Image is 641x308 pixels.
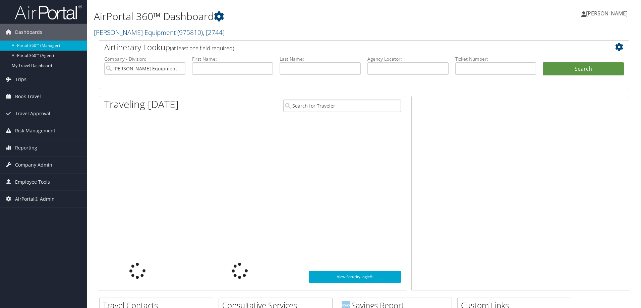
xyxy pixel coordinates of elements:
[104,97,179,111] h1: Traveling [DATE]
[543,62,624,76] button: Search
[15,24,42,41] span: Dashboards
[94,9,454,23] h1: AirPortal 360™ Dashboard
[177,28,203,37] span: ( 975810 )
[170,45,234,52] span: (at least one field required)
[15,88,41,105] span: Book Travel
[586,10,628,17] span: [PERSON_NAME]
[309,271,401,283] a: View SecurityLogic®
[15,71,26,88] span: Trips
[203,28,225,37] span: , [ 2744 ]
[104,56,185,62] label: Company - Division:
[94,28,225,37] a: [PERSON_NAME] Equipment
[283,100,401,112] input: Search for Traveler
[104,42,580,53] h2: Airtinerary Lookup
[15,157,52,173] span: Company Admin
[581,3,634,23] a: [PERSON_NAME]
[280,56,361,62] label: Last Name:
[455,56,536,62] label: Ticket Number:
[15,139,37,156] span: Reporting
[15,4,82,20] img: airportal-logo.png
[15,174,50,190] span: Employee Tools
[192,56,273,62] label: First Name:
[15,105,50,122] span: Travel Approval
[15,122,55,139] span: Risk Management
[367,56,449,62] label: Agency Locator:
[15,191,55,207] span: AirPortal® Admin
